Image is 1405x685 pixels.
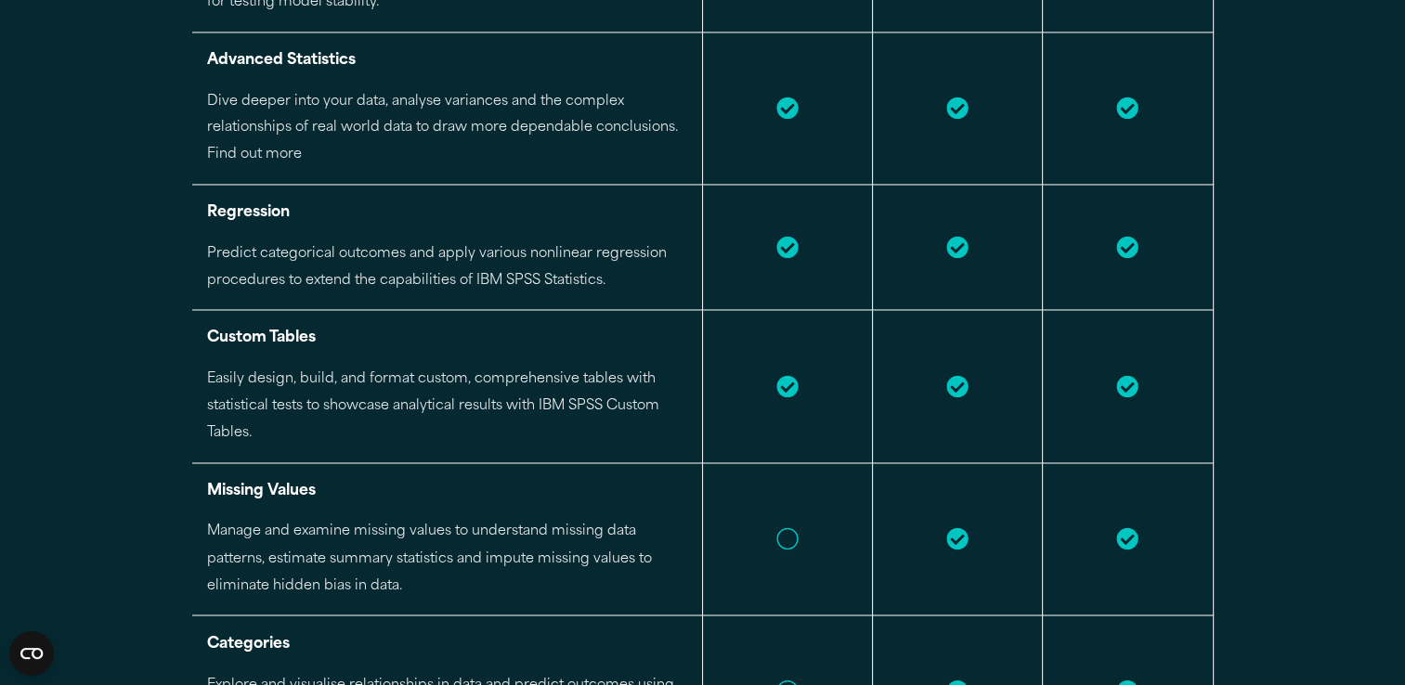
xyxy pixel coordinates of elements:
p: Predict categorical outcomes and apply various nonlinear regression procedures to extend the capa... [207,241,687,295]
p: Categories [207,630,687,657]
button: Open CMP widget [9,631,54,676]
p: Dive deeper into your data, analyse variances and the complex relationships of real world data to... [207,89,687,169]
p: Missing Values [207,478,687,505]
p: Custom Tables [207,325,687,352]
p: Advanced Statistics [207,47,687,74]
p: Regression [207,200,687,226]
p: Easily design, build, and format custom, comprehensive tables with statistical tests to showcase ... [207,367,687,446]
p: Manage and examine missing values to understand missing data patterns, estimate summary statistic... [207,519,687,599]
